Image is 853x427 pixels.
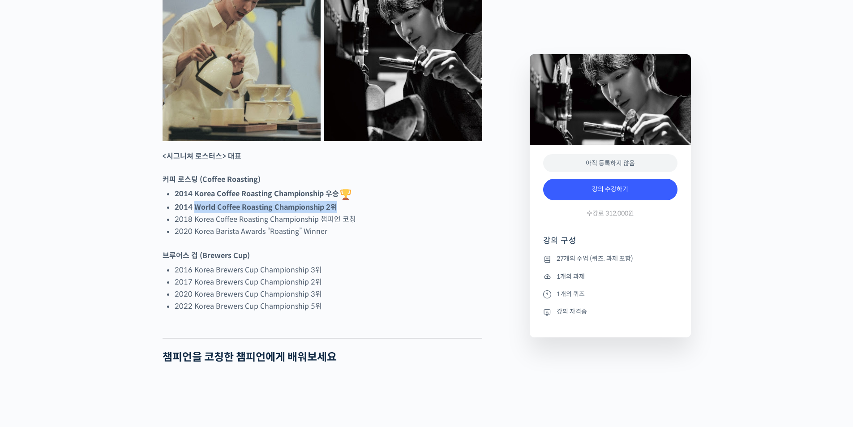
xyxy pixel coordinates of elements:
[175,213,482,225] li: 2018 Korea Coffee Roasting Championship 챔피언 코칭
[175,300,482,312] li: 2022 Korea Brewers Cup Championship 5위
[543,289,677,299] li: 1개의 퀴즈
[543,271,677,282] li: 1개의 과제
[82,298,93,305] span: 대화
[3,284,59,306] a: 홈
[28,298,34,305] span: 홈
[543,235,677,253] h4: 강의 구성
[163,251,250,260] strong: 브루어스 컵 (Brewers Cup)
[175,264,482,276] li: 2016 Korea Brewers Cup Championship 3위
[175,189,352,198] strong: 2014 Korea Coffee Roasting Championship 우승
[59,284,116,306] a: 대화
[175,225,482,237] li: 2020 Korea Barista Awards “Roasting” Winner
[543,306,677,317] li: 강의 자격증
[543,179,677,200] a: 강의 수강하기
[175,276,482,288] li: 2017 Korea Brewers Cup Championship 2위
[163,151,241,161] strong: <시그니쳐 로스터스> 대표
[163,351,482,364] h2: 챔피언을 코칭한 챔피언에게 배워보세요
[340,189,351,200] img: 🏆
[543,254,677,264] li: 27개의 수업 (퀴즈, 과제 포함)
[587,209,634,218] span: 수강료 312,000원
[116,284,172,306] a: 설정
[138,298,149,305] span: 설정
[175,203,337,212] strong: 2014 World Coffee Roasting Championship 2위
[175,288,482,300] li: 2020 Korea Brewers Cup Championship 3위
[543,154,677,173] div: 아직 등록하지 않음
[163,175,261,184] strong: 커피 로스팅 (Coffee Roasting)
